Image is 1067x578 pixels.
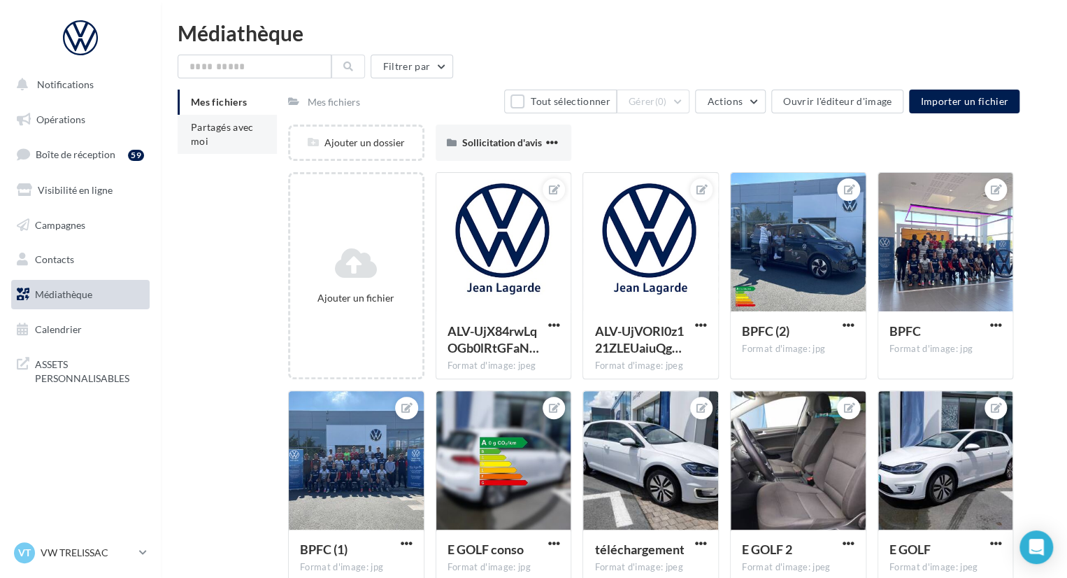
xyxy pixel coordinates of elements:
button: Tout sélectionner [504,90,616,113]
a: Boîte de réception59 [8,139,152,169]
div: Open Intercom Messenger [1019,530,1053,564]
span: E GOLF conso [447,542,524,557]
span: Partagés avec moi [191,121,254,147]
div: Format d'image: jpg [889,343,1002,355]
div: Format d'image: jpeg [594,360,707,372]
div: Ajouter un fichier [296,291,417,305]
span: BPFC [889,323,921,339]
span: E GOLF 2 [742,542,792,557]
span: Importer un fichier [920,95,1008,107]
a: Médiathèque [8,280,152,309]
span: BPFC (2) [742,323,789,339]
button: Gérer(0) [617,90,690,113]
span: Campagnes [35,218,85,230]
div: Format d'image: jpeg [447,360,560,372]
a: Calendrier [8,315,152,344]
button: Actions [695,90,765,113]
span: Actions [707,95,742,107]
span: Opérations [36,113,85,125]
div: Format d'image: jpg [300,561,413,574]
span: Boîte de réception [36,148,115,160]
span: ALV-UjX84rwLqOGb0lRtGFaNq2khBlriLkv9Cfedx2s6YjomB1ADwzIV [447,323,539,355]
span: Mes fichiers [191,96,247,108]
div: Mes fichiers [308,95,360,109]
div: Format d'image: jpg [742,343,854,355]
button: Importer un fichier [909,90,1019,113]
div: Format d'image: jpeg [889,561,1002,574]
div: Format d'image: jpg [447,561,560,574]
p: VW TRELISSAC [41,546,134,560]
div: Médiathèque [178,22,1050,43]
a: Campagnes [8,211,152,240]
a: VT VW TRELISSAC [11,540,150,566]
span: (0) [655,96,667,107]
div: Format d'image: jpeg [594,561,707,574]
span: BPFC (1) [300,542,348,557]
span: E GOLF [889,542,931,557]
a: Opérations [8,105,152,134]
div: Format d'image: jpeg [742,561,854,574]
span: Notifications [37,78,94,90]
span: Contacts [35,253,74,265]
span: ASSETS PERSONNALISABLES [35,355,144,385]
span: VT [18,546,31,560]
button: Filtrer par [371,55,453,78]
button: Ouvrir l'éditeur d'image [771,90,903,113]
span: Visibilité en ligne [38,184,113,196]
span: Calendrier [35,323,82,335]
a: Visibilité en ligne [8,176,152,205]
a: ASSETS PERSONNALISABLES [8,349,152,390]
div: Ajouter un dossier [290,136,422,150]
span: téléchargement [594,542,684,557]
button: Notifications [8,70,147,99]
span: ALV-UjVORl0z121ZLEUaiuQgWfSqlmt9IPIco1P1PbdW3haeX0uQ9cb5 [594,323,683,355]
a: Contacts [8,245,152,274]
div: 59 [128,150,144,161]
span: Médiathèque [35,288,92,300]
span: Sollicitation d'avis [462,136,542,148]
